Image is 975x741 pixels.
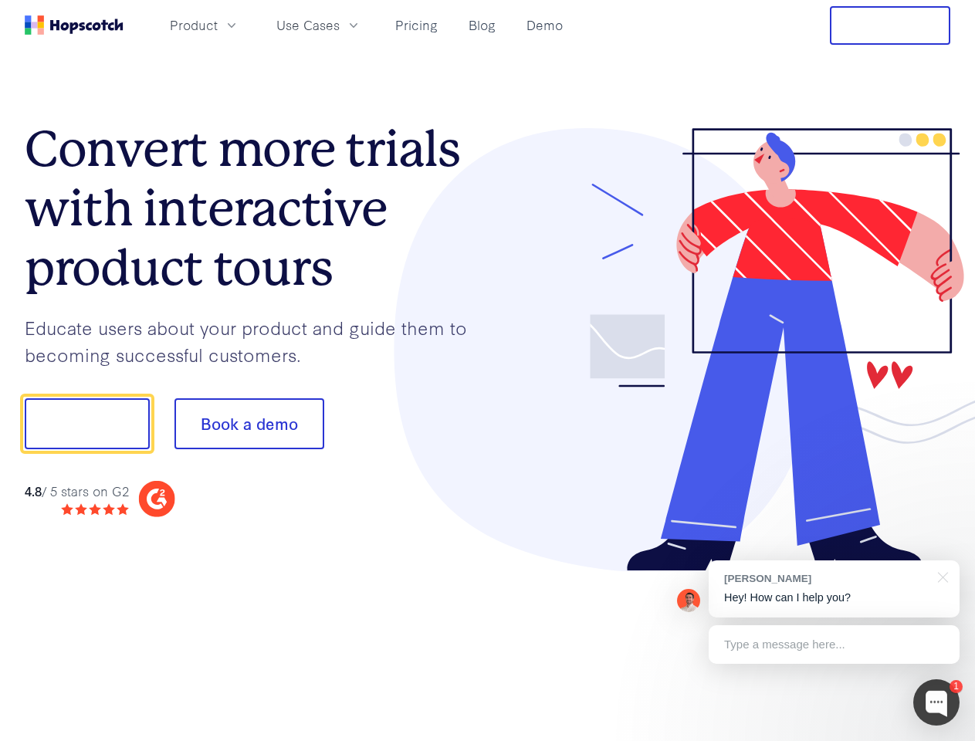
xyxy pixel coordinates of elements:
button: Show me! [25,398,150,449]
div: Type a message here... [709,625,960,664]
a: Home [25,15,124,35]
button: Book a demo [174,398,324,449]
span: Use Cases [276,15,340,35]
strong: 4.8 [25,482,42,499]
div: / 5 stars on G2 [25,482,129,501]
p: Hey! How can I help you? [724,590,944,606]
div: 1 [950,680,963,693]
button: Free Trial [830,6,950,45]
img: Mark Spera [677,589,700,612]
div: [PERSON_NAME] [724,571,929,586]
p: Educate users about your product and guide them to becoming successful customers. [25,314,488,367]
button: Product [161,12,249,38]
a: Demo [520,12,569,38]
span: Product [170,15,218,35]
a: Pricing [389,12,444,38]
a: Blog [462,12,502,38]
h1: Convert more trials with interactive product tours [25,120,488,297]
button: Use Cases [267,12,371,38]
